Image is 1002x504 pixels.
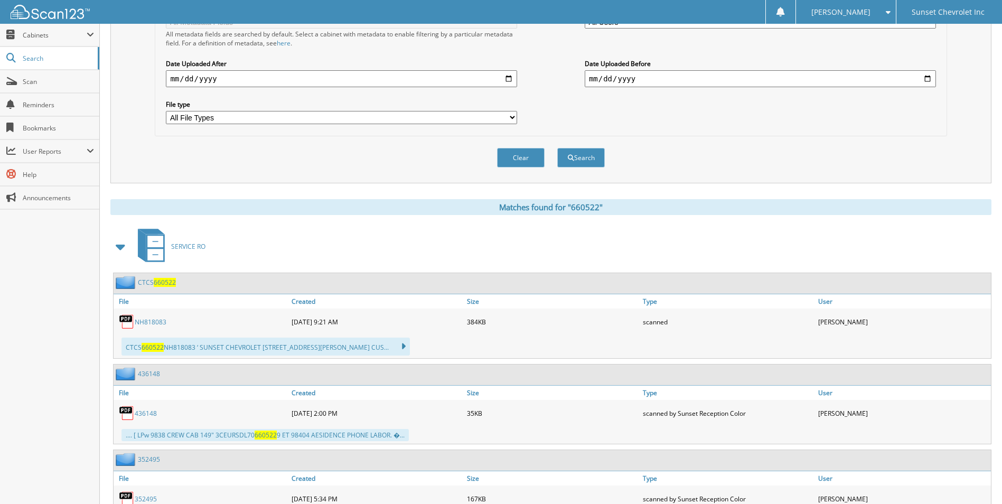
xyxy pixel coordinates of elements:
[116,453,138,466] img: folder2.png
[811,9,870,15] span: [PERSON_NAME]
[816,386,991,400] a: User
[585,70,936,87] input: end
[135,318,166,326] a: NH818083
[154,278,176,287] span: 660522
[166,59,517,68] label: Date Uploaded After
[110,199,991,215] div: Matches found for "660522"
[255,431,277,440] span: 660522
[171,242,205,251] span: SERVICE RO
[585,59,936,68] label: Date Uploaded Before
[23,31,87,40] span: Cabinets
[23,124,94,133] span: Bookmarks
[138,278,176,287] a: CTCS660522
[116,276,138,289] img: folder2.png
[497,148,545,167] button: Clear
[816,294,991,309] a: User
[11,5,90,19] img: scan123-logo-white.svg
[114,471,289,486] a: File
[135,494,157,503] a: 352495
[912,9,985,15] span: Sunset Chevrolet Inc
[23,77,94,86] span: Scan
[816,403,991,424] div: [PERSON_NAME]
[640,386,816,400] a: Type
[119,405,135,421] img: PDF.png
[289,471,464,486] a: Created
[23,54,92,63] span: Search
[289,386,464,400] a: Created
[289,403,464,424] div: [DATE] 2:00 PM
[816,311,991,332] div: [PERSON_NAME]
[166,30,517,48] div: All metadata fields are searched by default. Select a cabinet with metadata to enable filtering b...
[23,193,94,202] span: Announcements
[464,471,640,486] a: Size
[142,343,164,352] span: 660522
[132,226,205,267] a: SERVICE RO
[289,294,464,309] a: Created
[289,311,464,332] div: [DATE] 9:21 AM
[640,294,816,309] a: Type
[949,453,1002,504] iframe: Chat Widget
[114,386,289,400] a: File
[464,403,640,424] div: 35KB
[464,386,640,400] a: Size
[816,471,991,486] a: User
[640,311,816,332] div: scanned
[166,100,517,109] label: File type
[23,147,87,156] span: User Reports
[23,100,94,109] span: Reminders
[119,314,135,330] img: PDF.png
[135,409,157,418] a: 436148
[114,294,289,309] a: File
[121,338,410,356] div: CTCS NH818083 ‘ SUNSET CHEVROLET [STREET_ADDRESS][PERSON_NAME] CUS...
[557,148,605,167] button: Search
[464,311,640,332] div: 384KB
[138,369,160,378] a: 436148
[166,70,517,87] input: start
[23,170,94,179] span: Help
[640,471,816,486] a: Type
[464,294,640,309] a: Size
[116,367,138,380] img: folder2.png
[138,455,160,464] a: 352495
[640,403,816,424] div: scanned by Sunset Reception Color
[277,39,291,48] a: here
[121,429,409,441] div: .... [ LPw 9838 CREW CAB 149" 3CEURSDL70 9 ET 98404 AESIDENCE PHONE LABOR. �...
